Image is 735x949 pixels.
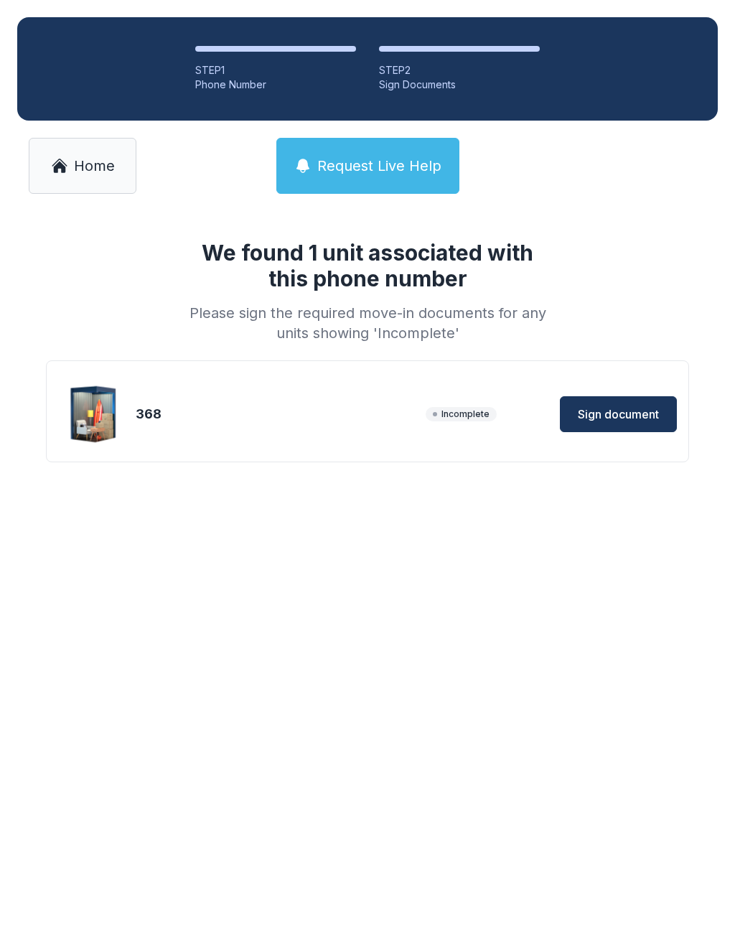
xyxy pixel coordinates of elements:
[379,63,540,78] div: STEP 2
[379,78,540,92] div: Sign Documents
[578,406,659,423] span: Sign document
[426,407,497,421] span: Incomplete
[184,240,551,291] h1: We found 1 unit associated with this phone number
[195,78,356,92] div: Phone Number
[317,156,441,176] span: Request Live Help
[184,303,551,343] div: Please sign the required move-in documents for any units showing 'Incomplete'
[136,404,420,424] div: 368
[74,156,115,176] span: Home
[195,63,356,78] div: STEP 1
